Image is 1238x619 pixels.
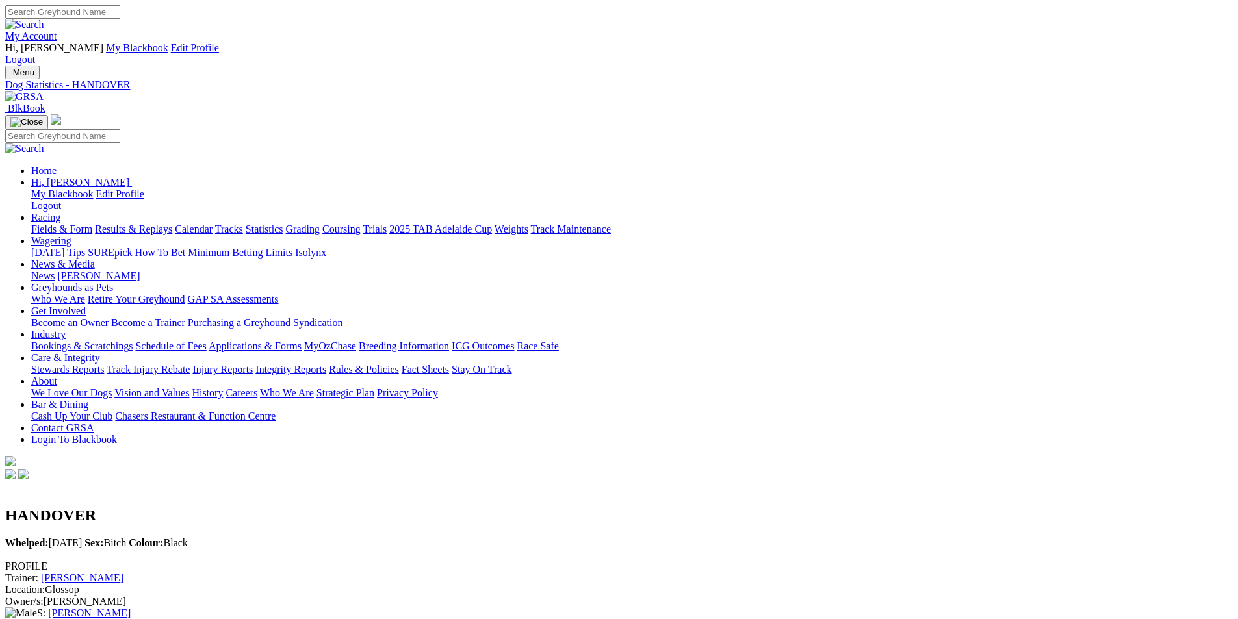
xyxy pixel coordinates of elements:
[171,42,219,53] a: Edit Profile
[31,411,112,422] a: Cash Up Your Club
[31,235,71,246] a: Wagering
[88,247,132,258] a: SUREpick
[215,223,243,234] a: Tracks
[5,115,48,129] button: Toggle navigation
[88,294,185,305] a: Retire Your Greyhound
[5,129,120,143] input: Search
[18,469,29,479] img: twitter.svg
[96,188,144,199] a: Edit Profile
[5,584,1233,596] div: Glossop
[5,42,1233,66] div: My Account
[295,247,326,258] a: Isolynx
[495,223,528,234] a: Weights
[31,247,1233,259] div: Wagering
[51,114,61,125] img: logo-grsa-white.png
[5,31,57,42] a: My Account
[246,223,283,234] a: Statistics
[31,305,86,316] a: Get Involved
[377,387,438,398] a: Privacy Policy
[31,247,85,258] a: [DATE] Tips
[31,387,1233,399] div: About
[5,91,44,103] img: GRSA
[192,364,253,375] a: Injury Reports
[31,200,61,211] a: Logout
[31,270,55,281] a: News
[286,223,320,234] a: Grading
[329,364,399,375] a: Rules & Policies
[209,340,302,351] a: Applications & Forms
[316,387,374,398] a: Strategic Plan
[84,537,126,548] span: Bitch
[359,340,449,351] a: Breeding Information
[188,247,292,258] a: Minimum Betting Limits
[31,411,1233,422] div: Bar & Dining
[84,537,103,548] b: Sex:
[31,188,94,199] a: My Blackbook
[5,469,16,479] img: facebook.svg
[31,329,66,340] a: Industry
[31,188,1233,212] div: Hi, [PERSON_NAME]
[402,364,449,375] a: Fact Sheets
[31,352,100,363] a: Care & Integrity
[31,340,1233,352] div: Industry
[452,340,514,351] a: ICG Outcomes
[115,411,276,422] a: Chasers Restaurant & Function Centre
[5,5,120,19] input: Search
[107,364,190,375] a: Track Injury Rebate
[5,537,49,548] b: Whelped:
[192,387,223,398] a: History
[5,42,103,53] span: Hi, [PERSON_NAME]
[260,387,314,398] a: Who We Are
[531,223,611,234] a: Track Maintenance
[188,317,290,328] a: Purchasing a Greyhound
[31,294,1233,305] div: Greyhounds as Pets
[41,572,123,583] a: [PERSON_NAME]
[293,317,342,328] a: Syndication
[8,103,45,114] span: BlkBook
[5,143,44,155] img: Search
[13,68,34,77] span: Menu
[135,340,206,351] a: Schedule of Fees
[111,317,185,328] a: Become a Trainer
[517,340,558,351] a: Race Safe
[255,364,326,375] a: Integrity Reports
[31,375,57,386] a: About
[31,399,88,410] a: Bar & Dining
[31,165,57,176] a: Home
[5,607,45,618] span: S:
[31,177,129,188] span: Hi, [PERSON_NAME]
[452,364,511,375] a: Stay On Track
[5,596,44,607] span: Owner/s:
[31,212,60,223] a: Racing
[322,223,361,234] a: Coursing
[363,223,387,234] a: Trials
[48,607,131,618] a: [PERSON_NAME]
[5,572,38,583] span: Trainer:
[31,387,112,398] a: We Love Our Dogs
[226,387,257,398] a: Careers
[389,223,492,234] a: 2025 TAB Adelaide Cup
[5,607,37,619] img: Male
[31,223,1233,235] div: Racing
[135,247,186,258] a: How To Bet
[129,537,163,548] b: Colour:
[5,561,1233,572] div: PROFILE
[31,223,92,234] a: Fields & Form
[31,434,117,445] a: Login To Blackbook
[31,282,113,293] a: Greyhounds as Pets
[31,317,109,328] a: Become an Owner
[10,117,43,127] img: Close
[31,422,94,433] a: Contact GRSA
[304,340,356,351] a: MyOzChase
[5,103,45,114] a: BlkBook
[5,537,82,548] span: [DATE]
[129,537,188,548] span: Black
[5,19,44,31] img: Search
[5,507,1233,524] h2: HANDOVER
[5,54,35,65] a: Logout
[31,259,95,270] a: News & Media
[188,294,279,305] a: GAP SA Assessments
[5,66,40,79] button: Toggle navigation
[5,596,1233,607] div: [PERSON_NAME]
[5,79,1233,91] a: Dog Statistics - HANDOVER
